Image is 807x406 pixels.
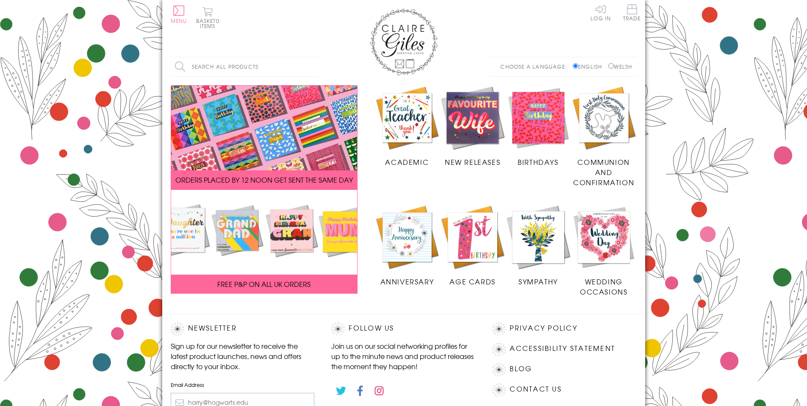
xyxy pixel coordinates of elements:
a: Birthdays [505,85,571,167]
input: English [573,63,578,69]
a: Log In [591,4,611,21]
label: Welsh [608,63,632,70]
input: Search [311,57,319,76]
a: Blog [510,363,532,375]
label: English [573,63,606,70]
label: Email Address [171,381,315,389]
a: Age Cards [440,204,505,286]
span: Trade [623,4,641,21]
span: Academic [385,157,429,167]
img: Claire Giles Greetings Cards [370,8,438,75]
button: Menu [171,6,187,23]
p: Choose a language: [500,63,571,70]
span: New Releases [445,157,500,167]
span: Age Cards [449,276,495,286]
span: Communion and Confirmation [573,157,634,187]
a: Anniversary [374,204,440,286]
span: Birthdays [518,157,558,167]
span: 0 items [200,17,219,30]
span: Wedding Occasions [580,276,627,297]
h2: Newsletter [171,323,315,335]
button: Basket0 items [196,7,219,28]
p: Join us on our social networking profiles for up to the minute news and product releases the mome... [331,341,475,371]
span: Menu [171,17,187,25]
a: Contact Us [510,384,561,395]
p: Sign up for our newsletter to receive the latest product launches, news and offers directly to yo... [171,341,315,371]
a: Accessibility Statement [510,343,615,354]
a: Privacy Policy [510,323,577,334]
span: Sympathy [519,276,558,286]
a: Trade [623,4,641,22]
a: Communion and Confirmation [571,85,637,188]
input: Welsh [608,63,614,69]
span: FREE P&P ON ALL UK ORDERS [217,279,311,289]
span: ORDERS PLACED BY 12 NOON GET SENT THE SAME DAY [175,175,353,185]
input: Search all products [171,57,319,76]
span: Anniversary [380,276,434,286]
a: Sympathy [505,204,571,286]
a: Wedding Occasions [571,204,637,297]
a: Academic [374,85,440,167]
h2: Follow Us [331,323,475,335]
a: New Releases [440,85,505,167]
